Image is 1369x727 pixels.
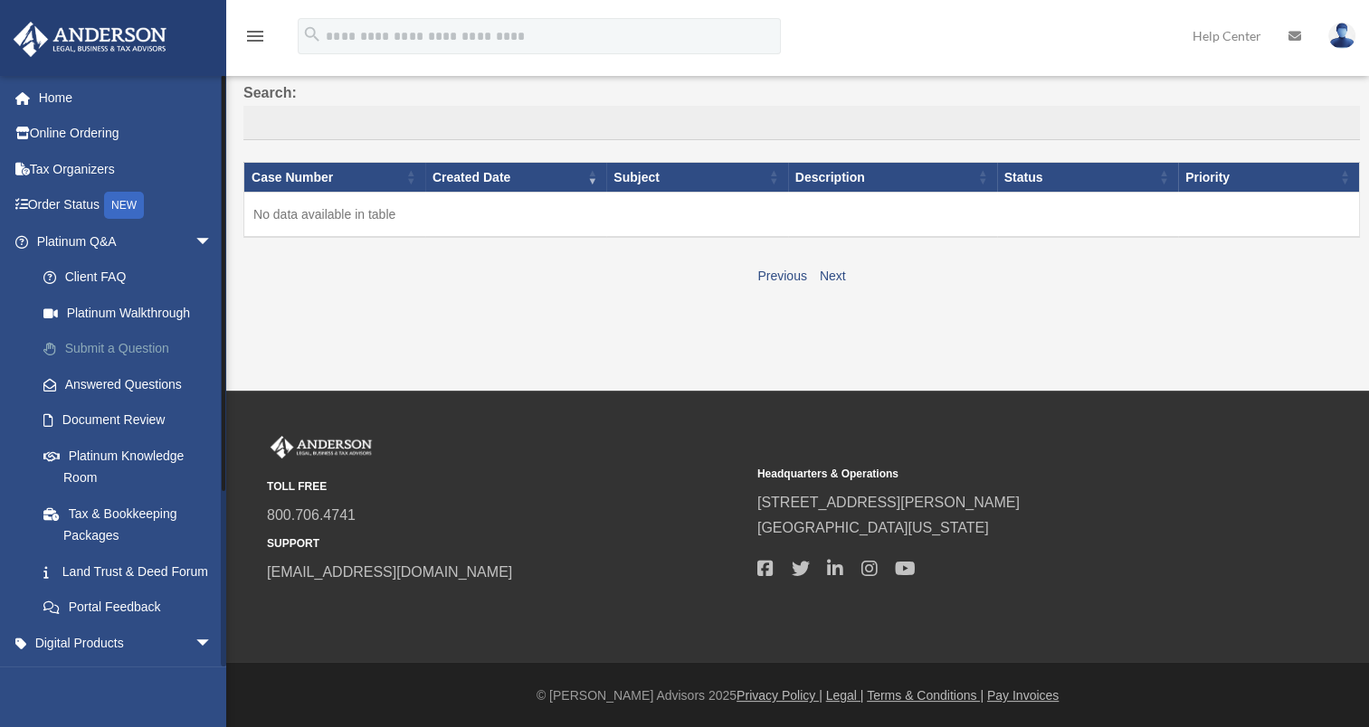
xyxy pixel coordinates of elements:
[25,295,240,331] a: Platinum Walkthrough
[25,553,240,590] a: Land Trust & Deed Forum
[757,495,1020,510] a: [STREET_ADDRESS][PERSON_NAME]
[13,223,240,260] a: Platinum Q&Aarrow_drop_down
[25,438,240,496] a: Platinum Knowledge Room
[195,661,231,698] span: arrow_drop_down
[195,223,231,260] span: arrow_drop_down
[425,162,606,193] th: Created Date: activate to sort column ascending
[104,192,144,219] div: NEW
[867,688,984,703] a: Terms & Conditions |
[243,80,1360,140] label: Search:
[244,162,425,193] th: Case Number: activate to sort column ascending
[13,661,240,697] a: My Entitiesarrow_drop_down
[606,162,787,193] th: Subject: activate to sort column ascending
[25,331,240,367] a: Submit a Question
[8,22,172,57] img: Anderson Advisors Platinum Portal
[788,162,997,193] th: Description: activate to sort column ascending
[25,496,240,553] a: Tax & Bookkeeping Packages
[13,116,240,152] a: Online Ordering
[244,193,1360,238] td: No data available in table
[757,269,806,283] a: Previous
[757,465,1235,484] small: Headquarters & Operations
[267,534,745,553] small: SUPPORT
[25,590,240,626] a: Portal Feedback
[195,625,231,662] span: arrow_drop_down
[1328,23,1355,49] img: User Pic
[757,520,989,535] a: [GEOGRAPHIC_DATA][US_STATE]
[243,106,1360,140] input: Search:
[302,24,322,44] i: search
[820,269,846,283] a: Next
[987,688,1059,703] a: Pay Invoices
[13,80,240,116] a: Home
[267,507,356,523] a: 800.706.4741
[737,688,822,703] a: Privacy Policy |
[267,564,512,580] a: [EMAIL_ADDRESS][DOMAIN_NAME]
[1178,162,1360,193] th: Priority: activate to sort column ascending
[13,151,240,187] a: Tax Organizers
[25,402,240,439] a: Document Review
[997,162,1178,193] th: Status: activate to sort column ascending
[226,685,1369,707] div: © [PERSON_NAME] Advisors 2025
[267,436,376,459] img: Anderson Advisors Platinum Portal
[826,688,864,703] a: Legal |
[267,477,745,496] small: TOLL FREE
[13,625,240,661] a: Digital Productsarrow_drop_down
[244,25,266,47] i: menu
[25,366,231,402] a: Answered Questions
[13,187,240,224] a: Order StatusNEW
[244,32,266,47] a: menu
[25,260,240,296] a: Client FAQ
